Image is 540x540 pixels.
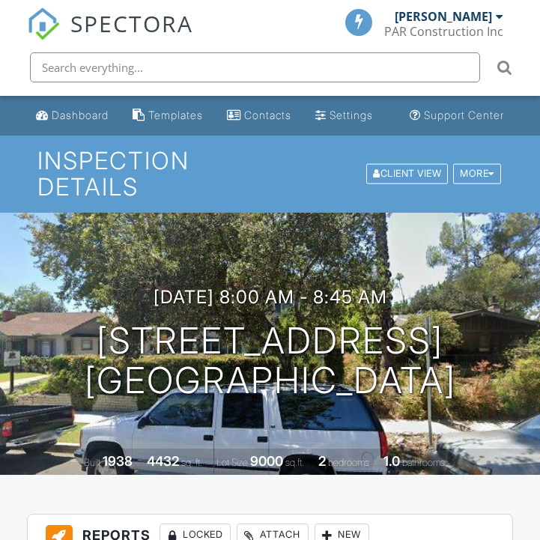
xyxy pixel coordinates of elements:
[103,453,133,469] div: 1938
[216,457,248,468] span: Lot Size
[37,148,502,200] h1: Inspection Details
[285,457,304,468] span: sq.ft.
[330,109,373,121] div: Settings
[404,102,510,130] a: Support Center
[366,164,448,184] div: Client View
[84,457,100,468] span: Built
[52,109,109,121] div: Dashboard
[318,453,326,469] div: 2
[70,7,193,39] span: SPECTORA
[27,20,193,52] a: SPECTORA
[309,102,379,130] a: Settings
[30,52,480,82] input: Search everything...
[384,24,503,39] div: PAR Construction Inc
[221,102,297,130] a: Contacts
[148,109,203,121] div: Templates
[328,457,369,468] span: bedrooms
[453,164,501,184] div: More
[244,109,291,121] div: Contacts
[250,453,283,469] div: 9000
[402,457,445,468] span: bathrooms
[365,168,452,179] a: Client View
[127,102,209,130] a: Templates
[181,457,202,468] span: sq. ft.
[30,102,115,130] a: Dashboard
[395,9,492,24] div: [PERSON_NAME]
[424,109,504,121] div: Support Center
[147,453,179,469] div: 4432
[383,453,400,469] div: 1.0
[85,321,456,401] h1: [STREET_ADDRESS] [GEOGRAPHIC_DATA]
[27,7,60,40] img: The Best Home Inspection Software - Spectora
[154,287,387,307] h3: [DATE] 8:00 am - 8:45 am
